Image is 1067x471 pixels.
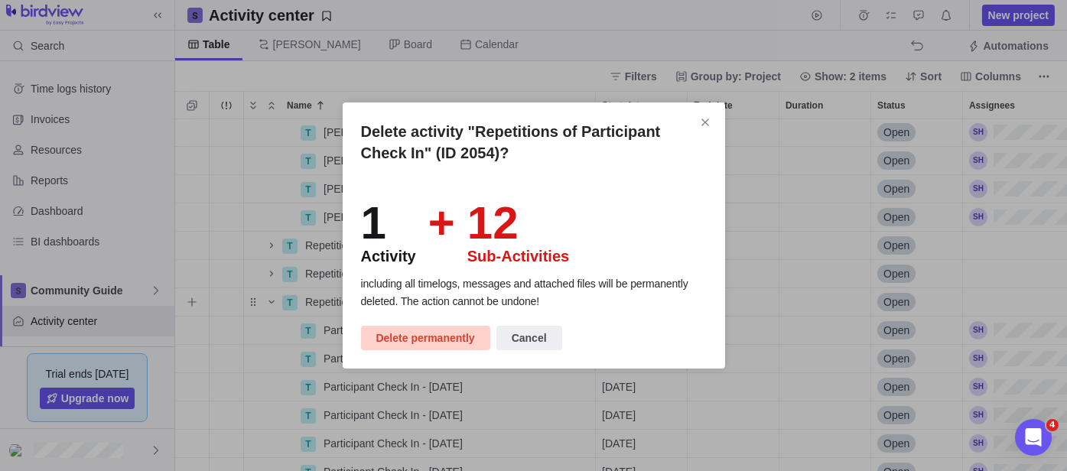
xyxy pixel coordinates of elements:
[361,246,416,266] div: Activity
[361,200,416,246] div: 1
[1046,419,1059,431] span: 4
[376,329,475,347] span: Delete permanently
[343,102,725,369] div: Delete activity "Repetitions of Participant Check In" (ID 2054)?
[416,200,467,266] span: +
[695,112,716,133] span: Close
[467,200,569,246] div: 12
[496,326,562,350] span: Cancel
[1015,419,1052,456] iframe: Intercom live chat
[361,275,707,310] p: including all timelogs, messages and attached files will be permanently deleted. The action canno...
[361,326,490,350] span: Delete permanently
[467,246,569,266] div: Sub-activities
[512,329,547,347] span: Cancel
[361,121,707,164] h2: Delete activity "Repetitions of Participant Check In" (ID 2054)?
